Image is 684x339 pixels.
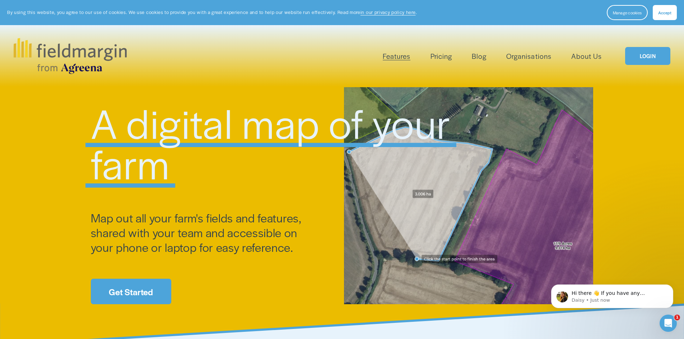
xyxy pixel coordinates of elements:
a: Organisations [506,50,551,62]
span: Map out all your farm's fields and features, shared with your team and accessible on your phone o... [91,209,304,255]
a: LOGIN [625,47,670,65]
a: Blog [472,50,487,62]
iframe: Intercom notifications message [540,269,684,320]
iframe: Intercom live chat [660,315,677,332]
span: Features [383,51,410,61]
button: Accept [653,5,677,20]
span: 1 [674,315,680,320]
span: Accept [658,10,671,15]
a: Pricing [431,50,452,62]
span: Manage cookies [613,10,642,15]
a: Get Started [91,279,171,304]
img: fieldmargin.com [14,38,126,74]
p: By using this website, you agree to our use of cookies. We use cookies to provide you with a grea... [7,9,417,16]
a: About Us [571,50,602,62]
a: in our privacy policy here [360,9,416,15]
button: Manage cookies [607,5,648,20]
span: A digital map of your farm [91,94,460,191]
a: folder dropdown [383,50,410,62]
